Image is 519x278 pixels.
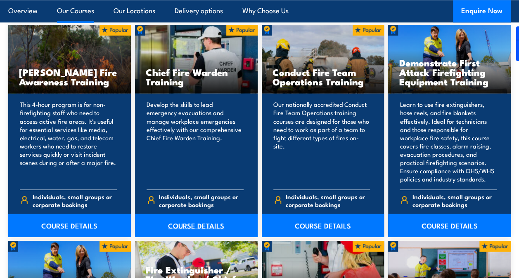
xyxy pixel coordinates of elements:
[159,192,243,208] span: Individuals, small groups or corporate bookings
[146,67,247,86] h3: Chief Fire Warden Training
[8,214,131,237] a: COURSE DETAILS
[273,67,374,86] h3: Conduct Fire Team Operations Training
[399,58,500,86] h3: Demonstrate First Attack Firefighting Equipment Training
[147,100,244,183] p: Develop the skills to lead emergency evacuations and manage workplace emergencies effectively wit...
[262,214,384,237] a: COURSE DETAILS
[20,100,117,183] p: This 4-hour program is for non-firefighting staff who need to access active fire areas. It's usef...
[400,100,497,183] p: Learn to use fire extinguishers, hose reels, and fire blankets effectively. Ideal for technicians...
[33,192,117,208] span: Individuals, small groups or corporate bookings
[412,192,497,208] span: Individuals, small groups or corporate bookings
[19,67,120,86] h3: [PERSON_NAME] Fire Awareness Training
[388,214,511,237] a: COURSE DETAILS
[135,214,258,237] a: COURSE DETAILS
[286,192,370,208] span: Individuals, small groups or corporate bookings
[273,100,370,183] p: Our nationally accredited Conduct Fire Team Operations training courses are designed for those wh...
